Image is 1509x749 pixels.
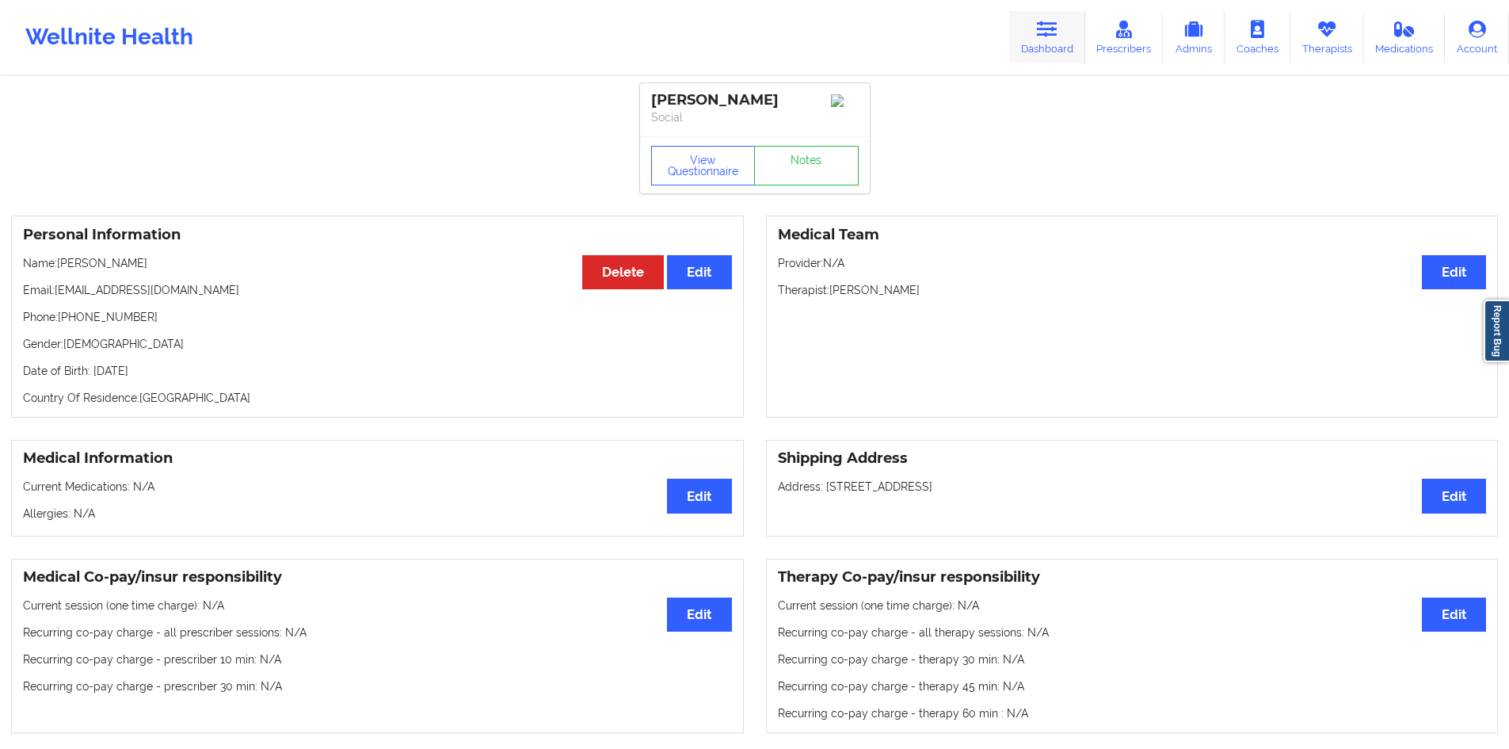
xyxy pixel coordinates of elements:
h3: Medical Team [778,226,1487,244]
p: Phone: [PHONE_NUMBER] [23,309,732,325]
button: Edit [667,255,731,289]
p: Provider: N/A [778,255,1487,271]
p: Recurring co-pay charge - therapy 45 min : N/A [778,678,1487,694]
a: Dashboard [1009,11,1085,63]
a: Admins [1163,11,1225,63]
button: Edit [1422,598,1486,632]
h3: Therapy Co-pay/insur responsibility [778,568,1487,587]
button: Edit [667,479,731,513]
p: Recurring co-pay charge - prescriber 30 min : N/A [23,678,732,694]
p: Social [651,109,859,125]
a: Medications [1364,11,1446,63]
p: Current Medications: N/A [23,479,732,495]
img: Image%2Fplaceholer-image.png [831,94,859,107]
a: Prescribers [1085,11,1164,63]
p: Email: [EMAIL_ADDRESS][DOMAIN_NAME] [23,282,732,298]
p: Gender: [DEMOGRAPHIC_DATA] [23,336,732,352]
a: Therapists [1290,11,1364,63]
h3: Medical Information [23,449,732,468]
button: Delete [582,255,664,289]
a: Notes [754,146,859,185]
p: Recurring co-pay charge - therapy 60 min : N/A [778,705,1487,721]
button: Edit [1422,255,1486,289]
h3: Medical Co-pay/insur responsibility [23,568,732,587]
p: Date of Birth: [DATE] [23,363,732,379]
h3: Personal Information [23,226,732,244]
p: Current session (one time charge): N/A [778,598,1487,613]
p: Current session (one time charge): N/A [23,598,732,613]
p: Country Of Residence: [GEOGRAPHIC_DATA] [23,390,732,406]
a: Account [1445,11,1509,63]
div: [PERSON_NAME] [651,91,859,109]
p: Recurring co-pay charge - all prescriber sessions : N/A [23,625,732,640]
p: Address: [STREET_ADDRESS] [778,479,1487,495]
p: Recurring co-pay charge - prescriber 10 min : N/A [23,652,732,667]
button: View Questionnaire [651,146,756,185]
p: Name: [PERSON_NAME] [23,255,732,271]
button: Edit [1422,479,1486,513]
button: Edit [667,598,731,632]
a: Report Bug [1484,300,1509,362]
h3: Shipping Address [778,449,1487,468]
a: Coaches [1225,11,1290,63]
p: Recurring co-pay charge - therapy 30 min : N/A [778,652,1487,667]
p: Allergies: N/A [23,506,732,522]
p: Therapist: [PERSON_NAME] [778,282,1487,298]
p: Recurring co-pay charge - all therapy sessions : N/A [778,625,1487,640]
